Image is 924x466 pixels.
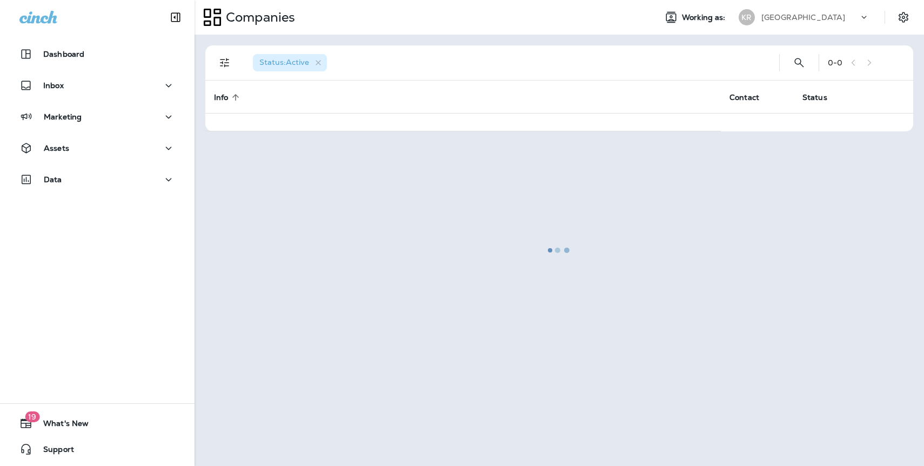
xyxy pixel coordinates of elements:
[894,8,913,27] button: Settings
[739,9,755,25] div: KR
[11,43,184,65] button: Dashboard
[222,9,295,25] p: Companies
[160,6,191,28] button: Collapse Sidebar
[44,175,62,184] p: Data
[11,75,184,96] button: Inbox
[11,412,184,434] button: 19What's New
[11,169,184,190] button: Data
[682,13,728,22] span: Working as:
[11,137,184,159] button: Assets
[32,419,89,432] span: What's New
[32,445,74,458] span: Support
[43,50,84,58] p: Dashboard
[761,13,845,22] p: [GEOGRAPHIC_DATA]
[11,106,184,128] button: Marketing
[25,411,39,422] span: 19
[43,81,64,90] p: Inbox
[44,112,82,121] p: Marketing
[11,438,184,460] button: Support
[44,144,69,152] p: Assets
